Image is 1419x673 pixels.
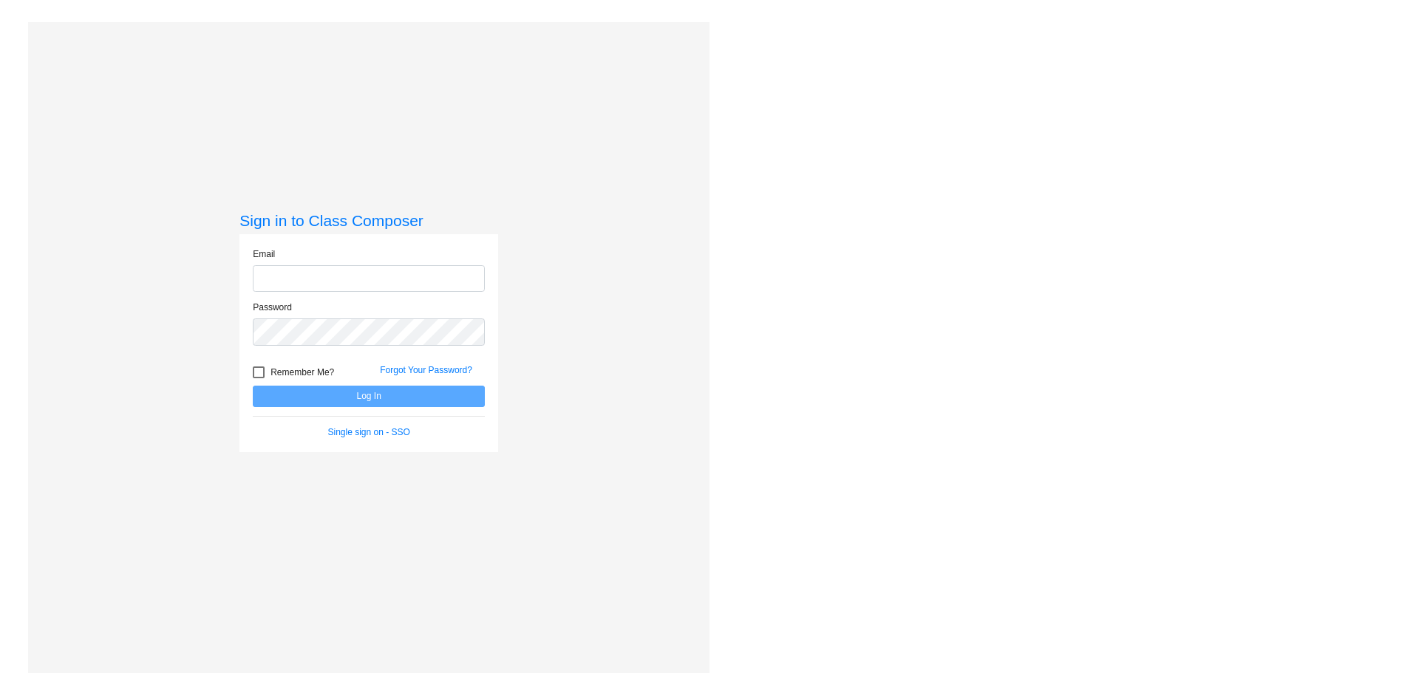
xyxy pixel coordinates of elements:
button: Log In [253,386,485,407]
a: Single sign on - SSO [328,427,410,437]
label: Password [253,301,292,314]
label: Email [253,247,275,261]
h3: Sign in to Class Composer [239,211,498,230]
a: Forgot Your Password? [380,365,472,375]
span: Remember Me? [270,363,334,381]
